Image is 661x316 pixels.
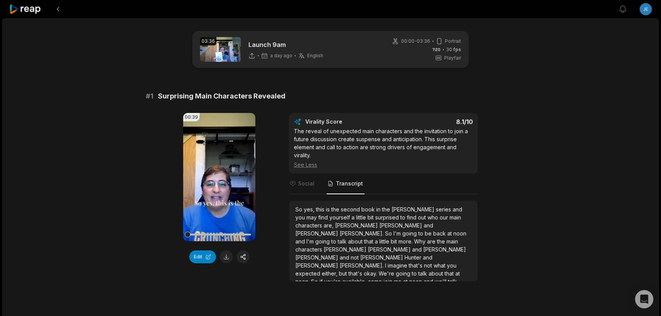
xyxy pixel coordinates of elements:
[391,238,398,245] span: bit
[340,262,385,269] span: [PERSON_NAME].
[146,91,153,102] span: # 1
[295,206,304,213] span: So
[445,270,455,277] span: that
[348,238,364,245] span: about
[324,278,342,285] span: you're
[342,278,368,285] span: available,
[437,238,447,245] span: the
[440,214,450,221] span: our
[360,254,405,261] span: [PERSON_NAME]
[295,230,340,237] span: [PERSON_NAME]
[396,270,412,277] span: going
[394,278,403,285] span: me
[418,230,425,237] span: to
[384,278,394,285] span: join
[336,180,363,187] span: Transcript
[427,238,437,245] span: are
[311,278,319,285] span: So
[433,230,447,237] span: back
[356,214,368,221] span: little
[304,206,316,213] span: yes,
[351,254,360,261] span: not
[400,214,407,221] span: to
[295,238,306,245] span: and
[183,113,255,241] video: Your browser does not support mp4 format.
[295,246,324,253] span: characters
[318,214,329,221] span: find
[351,214,356,221] span: a
[376,206,382,213] span: in
[307,53,323,59] span: English
[424,278,435,285] span: and
[424,262,434,269] span: not
[414,238,427,245] span: Why
[425,230,433,237] span: be
[248,40,323,49] p: Launch 9am
[453,230,466,237] span: noon
[393,230,402,237] span: I'm
[295,254,340,261] span: [PERSON_NAME]
[315,238,331,245] span: going
[326,206,331,213] span: is
[289,174,478,194] nav: Tabs
[270,53,292,59] span: a day ago
[382,206,392,213] span: the
[324,246,368,253] span: [PERSON_NAME]
[412,270,418,277] span: to
[392,206,436,213] span: [PERSON_NAME]
[385,262,388,269] span: I
[447,230,453,237] span: at
[341,206,361,213] span: second
[407,214,418,221] span: find
[402,230,418,237] span: going
[455,270,460,277] span: at
[361,206,376,213] span: book
[335,222,379,229] span: [PERSON_NAME]
[324,222,335,229] span: are,
[331,238,338,245] span: to
[418,214,427,221] span: out
[305,118,387,126] div: Virality Score
[403,278,409,285] span: at
[446,46,461,53] span: 30
[368,214,375,221] span: bit
[331,206,341,213] span: the
[295,270,322,277] span: expected
[409,262,424,269] span: that's
[450,214,461,221] span: main
[340,254,351,261] span: and
[405,254,423,261] span: Hunter
[436,206,453,213] span: series
[412,246,423,253] span: and
[319,278,324,285] span: if
[375,238,379,245] span: a
[348,270,364,277] span: that's
[427,214,440,221] span: who
[435,278,448,285] span: we'll
[388,262,409,269] span: imagine
[453,206,462,213] span: and
[295,222,324,229] span: characters
[434,262,447,269] span: what
[295,262,340,269] span: [PERSON_NAME]
[364,270,379,277] span: okay.
[423,254,432,261] span: and
[453,47,461,52] span: fps
[338,238,348,245] span: talk
[398,238,414,245] span: more.
[364,238,375,245] span: that
[391,118,473,126] div: 8.1 /10
[418,270,429,277] span: talk
[294,127,473,169] div: The reveal of unexpected main characters and the invitation to join a future discussion create su...
[322,270,339,277] span: either,
[424,222,433,229] span: and
[379,270,396,277] span: We're
[379,222,424,229] span: [PERSON_NAME]
[447,262,456,269] span: you
[429,270,445,277] span: about
[375,214,400,221] span: surprised
[295,214,306,221] span: you
[200,37,216,45] div: 03:36
[298,180,314,187] span: Social
[306,214,318,221] span: may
